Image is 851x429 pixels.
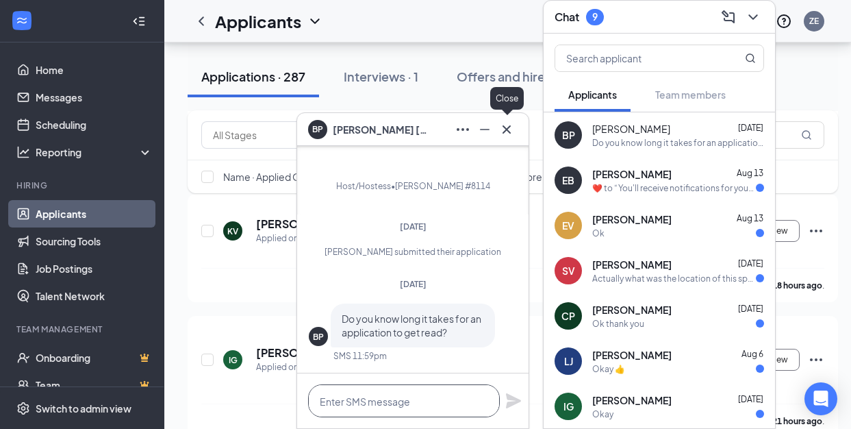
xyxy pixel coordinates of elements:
[809,15,819,27] div: ZE
[452,119,474,140] button: Ellipses
[400,279,427,289] span: [DATE]
[801,130,812,140] svg: MagnifyingGlass
[562,264,575,278] div: SV
[333,350,387,362] div: SMS 11:59pm
[592,318,644,330] div: Ok thank you
[457,68,564,85] div: Offers and hires · 1
[655,88,726,101] span: Team members
[36,282,153,310] a: Talent Network
[562,128,575,142] div: BP
[36,255,153,282] a: Job Postings
[592,137,764,149] div: Do you know long it takes for an application to get read?
[498,121,515,138] svg: Cross
[776,13,792,29] svg: QuestionInfo
[490,87,524,110] div: Close
[738,258,763,269] span: [DATE]
[36,344,153,371] a: OnboardingCrown
[455,121,471,138] svg: Ellipses
[745,9,761,25] svg: ChevronDown
[201,68,305,85] div: Applications · 287
[400,221,427,232] span: [DATE]
[592,228,605,239] div: Ok
[717,6,739,28] button: ComposeMessage
[592,408,613,420] div: Okay
[568,88,617,101] span: Applicants
[772,416,822,426] b: 21 hours ago
[256,345,312,360] h5: [PERSON_NAME]
[474,119,496,140] button: Minimize
[36,145,153,159] div: Reporting
[592,182,756,194] div: ​❤️​ to “ You'll receive notifications for your application for Late-server at [PERSON_NAME] from...
[505,393,522,409] svg: Plane
[229,354,238,366] div: IG
[592,348,672,362] span: [PERSON_NAME]
[592,273,756,284] div: Actually what was the location of this specific location?
[309,246,517,258] div: [PERSON_NAME] submitted their application
[592,258,672,271] span: [PERSON_NAME]
[193,13,209,29] svg: ChevronLeft
[256,217,312,232] h5: [PERSON_NAME]
[36,111,153,138] a: Scheduling
[15,14,29,27] svg: WorkstreamLogo
[592,303,672,317] span: [PERSON_NAME]
[592,363,625,375] div: Okay 👍
[808,223,824,239] svg: Ellipses
[307,13,323,29] svg: ChevronDown
[215,10,301,33] h1: Applicants
[737,168,763,178] span: Aug 13
[561,309,575,323] div: CP
[36,402,131,415] div: Switch to admin view
[555,10,579,25] h3: Chat
[344,68,418,85] div: Interviews · 1
[313,331,324,343] div: BP
[336,180,490,193] div: Host/Hostess • [PERSON_NAME] #8114
[564,354,573,368] div: LJ
[213,127,338,143] input: All Stages
[36,371,153,399] a: TeamCrown
[804,382,837,415] div: Open Intercom Messenger
[592,122,670,136] span: [PERSON_NAME]
[562,173,574,187] div: EB
[737,213,763,223] span: Aug 13
[342,312,481,339] span: Do you know long it takes for an application to get read?
[333,122,429,137] span: [PERSON_NAME] [PERSON_NAME]
[16,402,30,415] svg: Settings
[738,304,763,314] span: [DATE]
[592,393,672,407] span: [PERSON_NAME]
[16,180,150,191] div: Hiring
[592,212,672,226] span: [PERSON_NAME]
[772,280,822,291] b: 18 hours ago
[256,232,328,245] div: Applied on [DATE]
[132,14,146,28] svg: Collapse
[742,6,764,28] button: ChevronDown
[36,228,153,255] a: Sourcing Tools
[36,200,153,228] a: Applicants
[477,121,493,138] svg: Minimize
[36,84,153,111] a: Messages
[562,219,574,232] div: EV
[720,9,737,25] svg: ComposeMessage
[563,400,574,413] div: IG
[808,352,824,368] svg: Ellipses
[16,145,30,159] svg: Analysis
[256,360,328,374] div: Applied on [DATE]
[745,53,756,64] svg: MagnifyingGlass
[592,167,672,181] span: [PERSON_NAME]
[496,119,518,140] button: Cross
[227,225,238,237] div: KV
[36,56,153,84] a: Home
[741,349,763,359] span: Aug 6
[738,394,763,404] span: [DATE]
[592,11,598,23] div: 9
[16,323,150,335] div: Team Management
[555,45,717,71] input: Search applicant
[223,170,306,184] span: Name · Applied On
[738,123,763,133] span: [DATE]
